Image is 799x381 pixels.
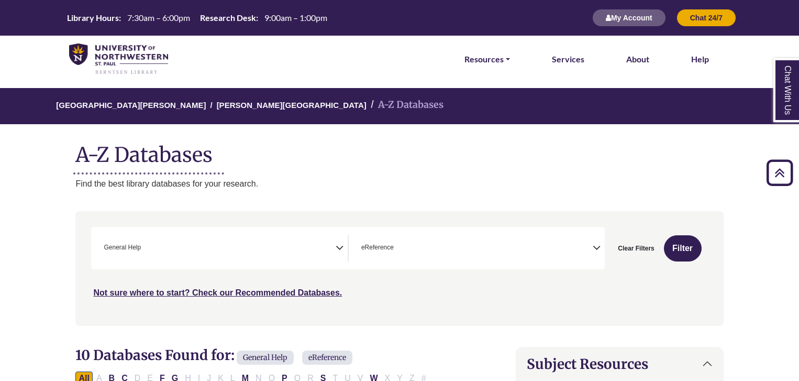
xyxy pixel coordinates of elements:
[99,243,141,253] li: General Help
[75,211,723,325] nav: Search filters
[63,12,331,24] a: Hours Today
[357,243,394,253] li: eReference
[552,52,584,66] a: Services
[75,88,723,124] nav: breadcrumb
[93,288,342,297] a: Not sure where to start? Check our Recommended Databases.
[516,347,723,380] button: Subject Resources
[63,12,331,22] table: Hours Today
[264,13,327,23] span: 9:00am – 1:00pm
[592,9,666,27] button: My Account
[104,243,141,253] span: General Help
[676,13,736,22] a: Chat 24/7
[367,97,443,113] li: A-Z Databases
[75,346,235,364] span: 10 Databases Found for:
[396,245,401,253] textarea: Search
[626,52,649,66] a: About
[75,177,723,191] p: Find the best library databases for your research.
[69,43,168,75] img: library_home
[75,135,723,167] h1: A-Z Databases
[237,351,294,365] span: General Help
[217,99,367,110] a: [PERSON_NAME][GEOGRAPHIC_DATA]
[196,12,259,23] th: Research Desk:
[664,235,702,262] button: Submit for Search Results
[676,9,736,27] button: Chat 24/7
[763,166,796,180] a: Back to Top
[592,13,666,22] a: My Account
[56,99,206,110] a: [GEOGRAPHIC_DATA][PERSON_NAME]
[127,13,190,23] span: 7:30am – 6:00pm
[464,52,510,66] a: Resources
[691,52,709,66] a: Help
[143,245,148,253] textarea: Search
[361,243,394,253] span: eReference
[63,12,121,23] th: Library Hours:
[611,235,661,262] button: Clear Filters
[302,351,352,365] span: eReference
